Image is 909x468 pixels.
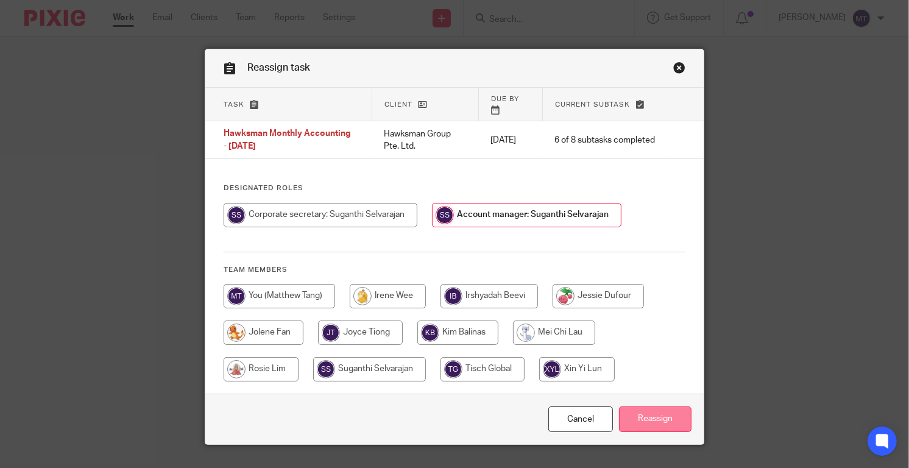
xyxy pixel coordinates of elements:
[548,406,613,433] a: Close this dialog window
[491,96,519,102] span: Due by
[555,101,630,108] span: Current subtask
[619,406,691,433] input: Reassign
[224,183,686,193] h4: Designated Roles
[673,62,685,78] a: Close this dialog window
[542,121,667,159] td: 6 of 8 subtasks completed
[490,134,530,146] p: [DATE]
[384,128,466,153] p: Hawksman Group Pte. Ltd.
[224,130,351,151] span: Hawksman Monthly Accounting - [DATE]
[384,101,412,108] span: Client
[224,265,686,275] h4: Team members
[224,101,244,108] span: Task
[247,63,310,73] span: Reassign task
